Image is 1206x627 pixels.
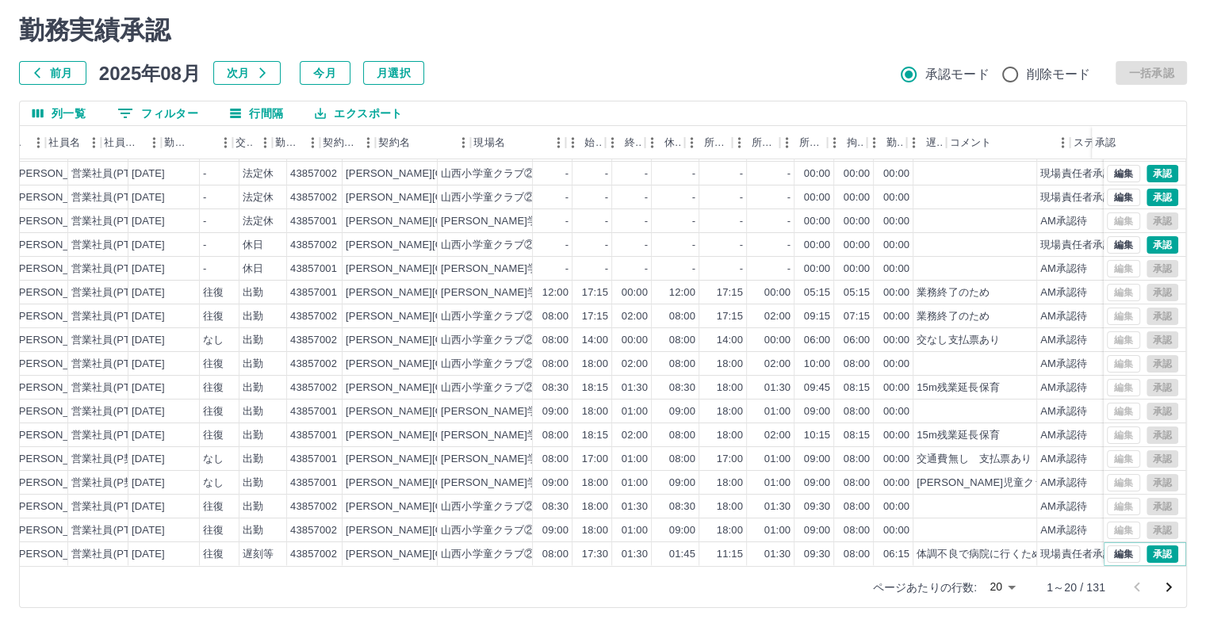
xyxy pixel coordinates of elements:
div: [PERSON_NAME][GEOGRAPHIC_DATA] [346,357,542,372]
button: メニュー [213,131,237,155]
div: 休日 [243,262,263,277]
div: - [565,214,569,229]
button: 承認 [1147,165,1178,182]
div: 14:00 [582,333,608,348]
div: 出勤 [243,428,263,443]
div: 43857002 [290,357,337,372]
div: 山西小学童クラブ② [441,333,534,348]
div: 00:00 [883,262,909,277]
div: AM承認待 [1040,333,1087,348]
div: [PERSON_NAME][GEOGRAPHIC_DATA] [346,238,542,253]
div: 17:15 [582,285,608,300]
div: 00:00 [622,285,648,300]
div: 18:15 [582,380,608,396]
div: 往復 [203,428,224,443]
button: 次のページへ [1153,572,1185,603]
div: 00:00 [844,214,870,229]
div: 出勤 [243,309,263,324]
div: 社員番号 [1,126,26,159]
div: 営業社員(PT契約) [71,214,155,229]
div: [PERSON_NAME][GEOGRAPHIC_DATA] [346,380,542,396]
div: 終業 [624,126,641,159]
div: 勤務区分 [272,126,320,159]
div: [DATE] [132,404,165,419]
div: 往復 [203,357,224,372]
div: 09:00 [542,404,569,419]
div: [DATE] [132,285,165,300]
div: 43857001 [290,404,337,419]
button: メニュー [1051,131,1074,155]
div: [PERSON_NAME] [16,262,102,277]
div: 出勤 [243,285,263,300]
div: - [692,262,695,277]
div: 00:00 [764,285,791,300]
div: 18:00 [582,357,608,372]
div: 休憩 [664,126,681,159]
button: 今月 [300,61,350,85]
div: 08:00 [844,404,870,419]
div: [DATE] [132,333,165,348]
div: 08:00 [669,309,695,324]
div: 山西小学童クラブ② [441,309,534,324]
div: 現場名 [473,126,504,159]
button: 承認 [1147,545,1178,563]
div: 山西小学童クラブ② [441,380,534,396]
button: 編集 [1107,545,1140,563]
div: 往復 [203,380,224,396]
div: 現場責任者承認待 [1040,166,1124,182]
div: 43857002 [290,309,337,324]
button: メニュー [822,131,846,155]
div: 休憩 [645,126,684,159]
div: 00:00 [764,333,791,348]
div: [PERSON_NAME] [16,214,102,229]
div: 00:00 [883,166,909,182]
div: 18:00 [582,404,608,419]
button: メニュー [561,131,584,155]
div: AM承認待 [1040,357,1087,372]
div: [DATE] [132,190,165,205]
div: 山西小学童クラブ② [441,166,534,182]
div: 営業社員(PT契約) [71,404,155,419]
button: メニュー [640,131,664,155]
div: 02:00 [764,309,791,324]
div: [PERSON_NAME][GEOGRAPHIC_DATA] [346,333,542,348]
div: 17:15 [717,309,743,324]
div: 営業社員(PT契約) [71,428,155,443]
div: 社員名 [45,126,101,159]
div: コメント [946,126,1070,159]
div: 所定開始 [703,126,729,159]
div: AM承認待 [1040,380,1087,396]
div: 08:00 [542,428,569,443]
div: 43857002 [290,190,337,205]
button: メニュー [26,131,50,155]
div: [DATE] [132,380,165,396]
div: [PERSON_NAME] [16,190,102,205]
div: 07:15 [844,309,870,324]
div: - [605,214,608,229]
div: 01:00 [622,404,648,419]
div: 00:00 [883,357,909,372]
div: - [740,214,743,229]
div: - [692,214,695,229]
div: 00:00 [844,238,870,253]
div: 往復 [203,404,224,419]
div: 現場名 [470,126,565,159]
div: [PERSON_NAME] [16,285,102,300]
div: 営業社員(PT契約) [71,333,155,348]
div: AM承認待 [1040,214,1087,229]
div: - [565,190,569,205]
div: 始業 [584,126,602,159]
div: 交通費 [235,126,253,159]
div: 09:00 [669,404,695,419]
div: - [203,190,206,205]
button: メニュー [142,131,166,155]
div: - [787,262,791,277]
div: 00:00 [844,262,870,277]
div: 山西小学童クラブ② [441,190,534,205]
button: メニュー [600,131,624,155]
div: 00:00 [883,238,909,253]
div: 12:00 [542,285,569,300]
h5: 2025年08月 [99,61,201,85]
div: [PERSON_NAME]学童クラブ① [441,428,590,443]
div: 勤務 [867,126,906,159]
